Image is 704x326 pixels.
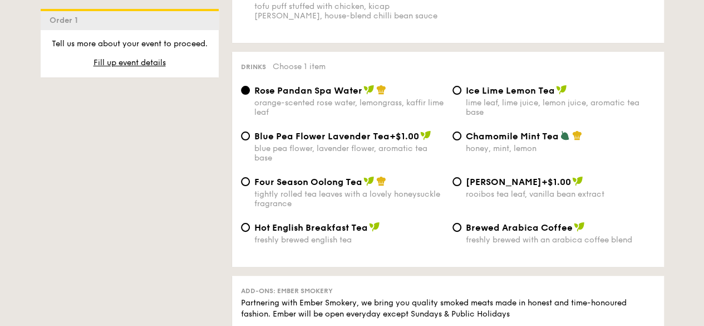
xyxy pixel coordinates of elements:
[254,177,362,187] span: Four Season Oolong Tea
[452,177,461,186] input: [PERSON_NAME]+$1.00rooibos tea leaf, vanilla bean extract
[572,176,583,186] img: icon-vegan.f8ff3823.svg
[420,130,431,140] img: icon-vegan.f8ff3823.svg
[466,144,655,153] div: honey, mint, lemon
[254,2,444,21] div: tofu puff stuffed with chicken, kicap [PERSON_NAME], house-blend chilli bean sauce
[254,85,362,96] span: Rose Pandan Spa Water
[466,85,555,96] span: Ice Lime Lemon Tea
[572,130,582,140] img: icon-chef-hat.a58ddaea.svg
[241,287,333,295] span: Add-ons: Ember Smokery
[254,189,444,208] div: tightly rolled tea leaves with a lovely honeysuckle fragrance
[466,189,655,199] div: rooibos tea leaf, vanilla bean extract
[273,62,326,71] span: Choose 1 item
[466,98,655,117] div: lime leaf, lime juice, lemon juice, aromatic tea base
[452,132,461,140] input: Chamomile Mint Teahoney, mint, lemon
[363,85,375,95] img: icon-vegan.f8ff3823.svg
[50,38,210,50] p: Tell us more about your event to proceed.
[376,176,386,186] img: icon-chef-hat.a58ddaea.svg
[241,132,250,140] input: Blue Pea Flower Lavender Tea+$1.00blue pea flower, lavender flower, aromatic tea base
[466,177,541,187] span: [PERSON_NAME]
[241,223,250,232] input: Hot English Breakfast Teafreshly brewed english tea
[254,131,390,142] span: Blue Pea Flower Lavender Tea
[50,16,82,25] span: Order 1
[466,131,559,142] span: Chamomile Mint Tea
[390,131,419,142] span: +$1.00
[254,235,444,245] div: freshly brewed english tea
[254,98,444,117] div: orange-scented rose water, lemongrass, kaffir lime leaf
[560,130,570,140] img: icon-vegetarian.fe4039eb.svg
[241,177,250,186] input: Four Season Oolong Teatightly rolled tea leaves with a lovely honeysuckle fragrance
[363,176,375,186] img: icon-vegan.f8ff3823.svg
[241,86,250,95] input: Rose Pandan Spa Waterorange-scented rose water, lemongrass, kaffir lime leaf
[369,222,380,232] img: icon-vegan.f8ff3823.svg
[556,85,567,95] img: icon-vegan.f8ff3823.svg
[93,58,166,67] span: Fill up event details
[254,144,444,163] div: blue pea flower, lavender flower, aromatic tea base
[452,223,461,232] input: Brewed Arabica Coffeefreshly brewed with an arabica coffee blend
[574,222,585,232] img: icon-vegan.f8ff3823.svg
[541,177,571,187] span: +$1.00
[466,222,573,233] span: Brewed Arabica Coffee
[241,298,655,320] div: Partnering with Ember Smokery, we bring you quality smoked meats made in honest and time-honoured...
[452,86,461,95] input: Ice Lime Lemon Tealime leaf, lime juice, lemon juice, aromatic tea base
[241,63,266,71] span: Drinks
[376,85,386,95] img: icon-chef-hat.a58ddaea.svg
[466,235,655,245] div: freshly brewed with an arabica coffee blend
[254,222,368,233] span: Hot English Breakfast Tea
